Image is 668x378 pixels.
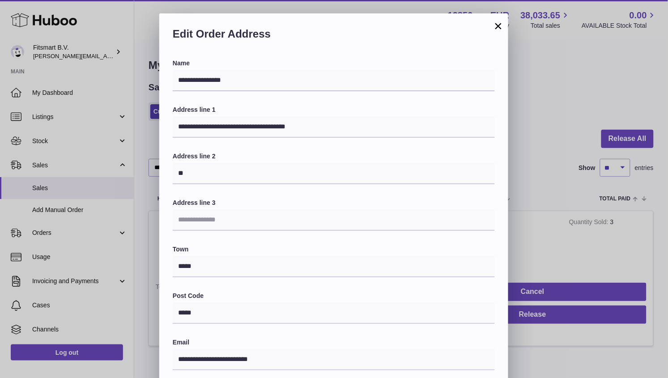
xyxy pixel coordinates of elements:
label: Post Code [173,292,495,300]
label: Name [173,59,495,68]
label: Town [173,245,495,254]
button: × [493,21,504,31]
label: Address line 1 [173,106,495,114]
h2: Edit Order Address [173,27,495,46]
label: Address line 3 [173,199,495,207]
label: Email [173,338,495,347]
label: Address line 2 [173,152,495,161]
